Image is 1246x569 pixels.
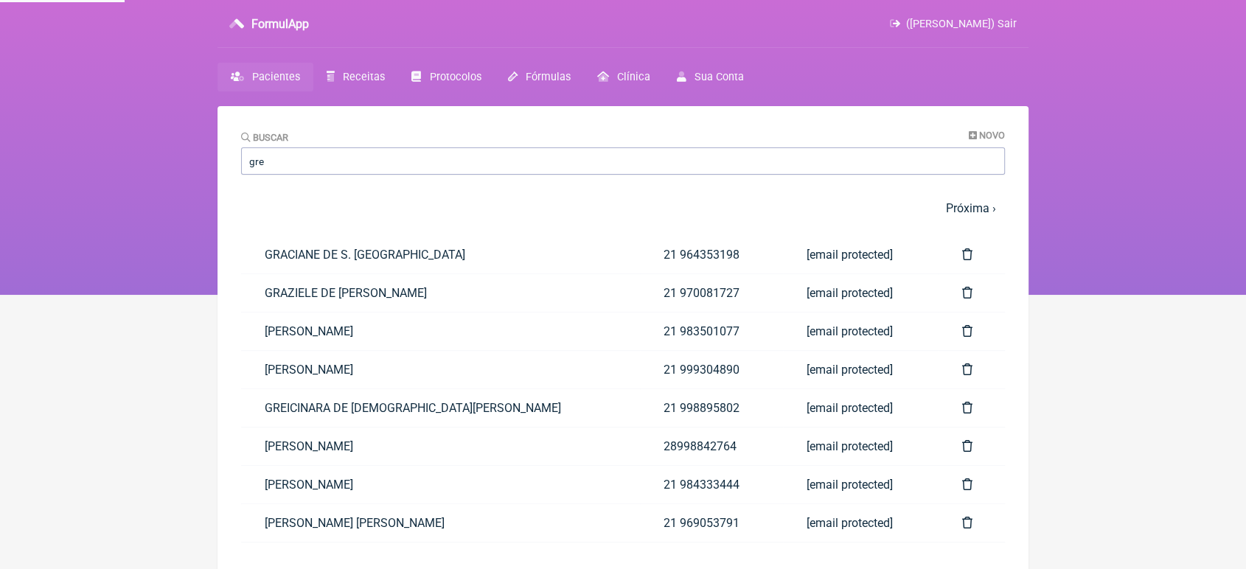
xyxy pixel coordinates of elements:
[906,18,1017,30] span: ([PERSON_NAME]) Sair
[807,324,893,338] span: [email protected]
[969,130,1005,141] a: Novo
[251,17,309,31] h3: FormulApp
[783,504,938,542] a: [email protected]
[241,147,1005,175] input: Paciente
[241,504,640,542] a: [PERSON_NAME] [PERSON_NAME]
[398,63,494,91] a: Protocolos
[241,427,640,465] a: [PERSON_NAME]
[807,478,893,492] span: [email protected]
[241,236,640,273] a: GRACIANE DE S. [GEOGRAPHIC_DATA]
[241,389,640,427] a: GREICINARA DE [DEMOGRAPHIC_DATA][PERSON_NAME]
[241,466,640,503] a: [PERSON_NAME]
[664,63,757,91] a: Sua Conta
[695,71,744,83] span: Sua Conta
[252,71,300,83] span: Pacientes
[890,18,1017,30] a: ([PERSON_NAME]) Sair
[241,132,288,143] label: Buscar
[807,286,893,300] span: [email protected]
[526,71,571,83] span: Fórmulas
[783,466,938,503] a: [email protected]
[640,504,783,542] a: 21 969053791
[241,313,640,350] a: [PERSON_NAME]
[617,71,650,83] span: Clínica
[640,466,783,503] a: 21 984333444
[313,63,398,91] a: Receitas
[783,313,938,350] a: [email protected]
[217,63,313,91] a: Pacientes
[807,248,893,262] span: [email protected]
[584,63,664,91] a: Clínica
[783,351,938,388] a: [email protected]
[640,236,783,273] a: 21 964353198
[807,363,893,377] span: [email protected]
[241,351,640,388] a: [PERSON_NAME]
[343,71,385,83] span: Receitas
[640,351,783,388] a: 21 999304890
[430,71,481,83] span: Protocolos
[783,389,938,427] a: [email protected]
[979,130,1005,141] span: Novo
[640,274,783,312] a: 21 970081727
[241,274,640,312] a: GRAZIELE DE [PERSON_NAME]
[495,63,584,91] a: Fórmulas
[783,274,938,312] a: [email protected]
[640,313,783,350] a: 21 983501077
[640,389,783,427] a: 21 998895802
[807,439,893,453] span: [email protected]
[946,201,996,215] a: Próxima ›
[807,401,893,415] span: [email protected]
[783,236,938,273] a: [email protected]
[241,192,1005,224] nav: pager
[640,427,783,465] a: 28998842764
[807,516,893,530] span: [email protected]
[783,427,938,465] a: [email protected]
